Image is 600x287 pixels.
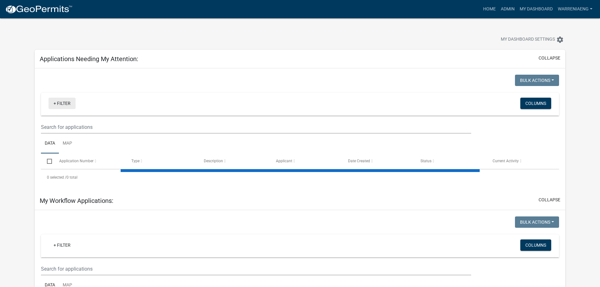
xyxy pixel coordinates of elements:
[420,159,431,163] span: Status
[515,216,559,228] button: Bulk Actions
[35,68,565,192] div: collapse
[520,239,551,251] button: Columns
[520,98,551,109] button: Columns
[49,98,76,109] a: + Filter
[517,3,555,15] a: My Dashboard
[197,153,270,169] datatable-header-cell: Description
[204,159,223,163] span: Description
[496,33,569,46] button: My Dashboard Settingssettings
[539,55,560,61] button: collapse
[41,153,53,169] datatable-header-cell: Select
[125,153,197,169] datatable-header-cell: Type
[40,197,113,204] h5: My Workflow Applications:
[493,159,519,163] span: Current Activity
[555,3,595,15] a: WarrenIAEng
[41,121,471,134] input: Search for applications
[131,159,140,163] span: Type
[53,153,125,169] datatable-header-cell: Application Number
[49,239,76,251] a: + Filter
[270,153,342,169] datatable-header-cell: Applicant
[414,153,487,169] datatable-header-cell: Status
[41,134,59,154] a: Data
[501,36,555,43] span: My Dashboard Settings
[342,153,414,169] datatable-header-cell: Date Created
[41,262,471,275] input: Search for applications
[481,3,498,15] a: Home
[59,159,94,163] span: Application Number
[40,55,138,63] h5: Applications Needing My Attention:
[59,134,76,154] a: Map
[515,75,559,86] button: Bulk Actions
[498,3,517,15] a: Admin
[348,159,370,163] span: Date Created
[41,169,559,185] div: 0 total
[539,197,560,203] button: collapse
[276,159,292,163] span: Applicant
[487,153,559,169] datatable-header-cell: Current Activity
[47,175,66,180] span: 0 selected /
[556,36,564,43] i: settings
